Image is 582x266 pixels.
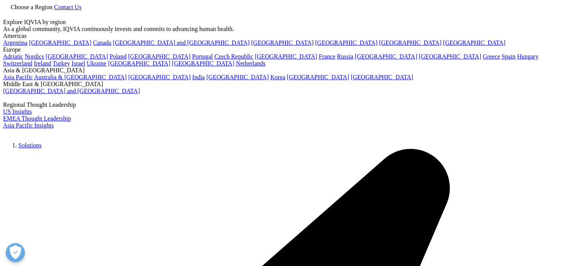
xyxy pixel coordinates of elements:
[315,39,377,46] a: [GEOGRAPHIC_DATA]
[443,39,505,46] a: [GEOGRAPHIC_DATA]
[3,88,140,94] a: [GEOGRAPHIC_DATA] and [GEOGRAPHIC_DATA]
[3,81,567,88] div: Middle East & [GEOGRAPHIC_DATA]
[109,53,126,60] a: Poland
[113,39,249,46] a: [GEOGRAPHIC_DATA] and [GEOGRAPHIC_DATA]
[355,53,417,60] a: [GEOGRAPHIC_DATA]
[270,74,285,80] a: Korea
[214,53,253,60] a: Czech Republic
[319,53,336,60] a: France
[483,53,500,60] a: Greece
[11,4,52,10] span: Choose a Region
[351,74,413,80] a: [GEOGRAPHIC_DATA]
[517,53,538,60] a: Hungary
[287,74,349,80] a: [GEOGRAPHIC_DATA]
[236,60,265,67] a: Netherlands
[3,115,71,122] a: EMEA Thought Leadership
[192,74,205,80] a: India
[52,60,70,67] a: Turkey
[172,60,234,67] a: [GEOGRAPHIC_DATA]
[251,39,313,46] a: [GEOGRAPHIC_DATA]
[192,53,213,60] a: Portugal
[34,60,51,67] a: Ireland
[379,39,442,46] a: [GEOGRAPHIC_DATA]
[3,67,567,74] div: Asia & [GEOGRAPHIC_DATA]
[3,33,567,39] div: Americas
[502,53,515,60] a: Spain
[24,53,44,60] a: Nordics
[419,53,481,60] a: [GEOGRAPHIC_DATA]
[108,60,170,67] a: [GEOGRAPHIC_DATA]
[18,142,41,149] a: Solutions
[34,74,127,80] a: Australia & [GEOGRAPHIC_DATA]
[29,39,91,46] a: [GEOGRAPHIC_DATA]
[3,101,567,108] div: Regional Thought Leadership
[337,53,354,60] a: Russia
[3,60,32,67] a: Switzerland
[3,108,32,115] a: US Insights
[6,243,25,262] button: Abrir preferências
[3,74,33,80] a: Asia Pacific
[255,53,317,60] a: [GEOGRAPHIC_DATA]
[128,53,191,60] a: [GEOGRAPHIC_DATA]
[3,26,567,33] div: As a global community, IQVIA continuously invests and commits to advancing human health.
[72,60,85,67] a: Israel
[3,122,54,129] a: Asia Pacific Insights
[206,74,269,80] a: [GEOGRAPHIC_DATA]
[93,39,111,46] a: Canada
[46,53,108,60] a: [GEOGRAPHIC_DATA]
[87,60,107,67] a: Ukraine
[3,46,567,53] div: Europe
[3,39,28,46] a: Argentina
[3,19,567,26] div: Explore IQVIA by region
[128,74,191,80] a: [GEOGRAPHIC_DATA]
[3,53,23,60] a: Adriatic
[54,4,82,10] a: Contact Us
